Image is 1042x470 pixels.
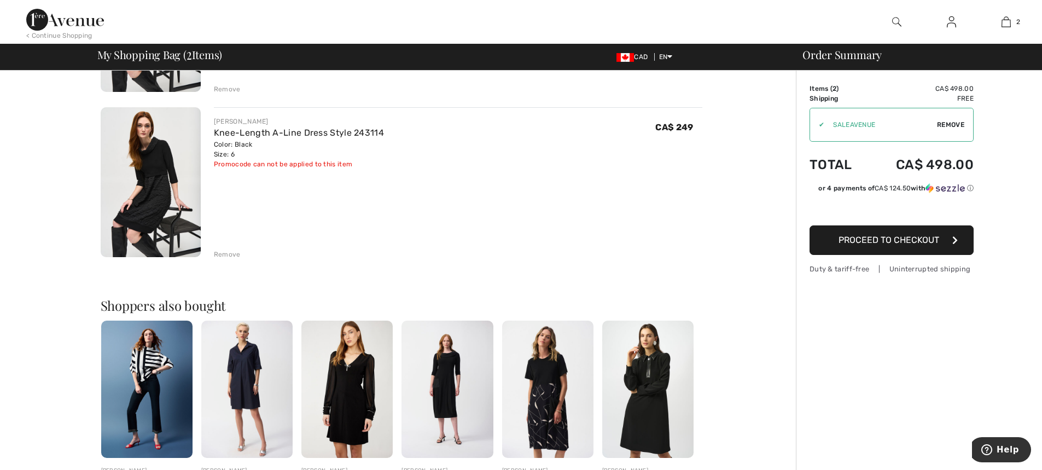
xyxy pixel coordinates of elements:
img: My Info [947,15,956,28]
input: Promo code [824,108,937,141]
img: Knee-Length A-Line Dress Style 243114 [101,107,201,258]
img: Midi Shift Dress with Pockets Style 251198 [401,321,493,458]
img: Knee-Length Shift Dress Style 253164 [602,321,694,458]
td: CA$ 498.00 [868,146,974,183]
a: Sign In [938,15,965,29]
a: Knee-Length A-Line Dress Style 243114 [214,127,384,138]
span: 2 [1016,17,1020,27]
a: 2 [979,15,1033,28]
div: Remove [214,249,241,259]
div: or 4 payments of with [818,183,974,193]
div: Color: Black Size: 6 [214,140,384,159]
button: Proceed to Checkout [810,225,974,255]
img: V-Neck Mini Dress Style 254029 [301,321,393,458]
div: Order Summary [789,49,1035,60]
img: Sezzle [925,183,965,193]
span: Remove [937,120,964,130]
img: search the website [892,15,901,28]
img: Knee-Length A-Line Dress Style 251153 [201,321,293,458]
span: 2 [187,47,192,61]
td: Free [868,94,974,103]
img: Relaxed Fit Striped Top Style 251933 [101,321,193,458]
td: CA$ 498.00 [868,84,974,94]
div: Remove [214,84,241,94]
div: Promocode can not be applied to this item [214,159,384,169]
div: Duty & tariff-free | Uninterrupted shipping [810,264,974,274]
span: My Shopping Bag ( Items) [97,49,223,60]
div: [PERSON_NAME] [214,117,384,126]
img: Geometric Print Trapeze Dress Style 251271 [502,321,593,458]
span: EN [659,53,673,61]
img: 1ère Avenue [26,9,104,31]
span: 2 [833,85,836,92]
span: CAD [616,53,652,61]
img: My Bag [1002,15,1011,28]
span: CA$ 249 [655,122,693,132]
div: ✔ [810,120,824,130]
div: < Continue Shopping [26,31,92,40]
span: CA$ 124.50 [875,184,911,192]
div: or 4 payments ofCA$ 124.50withSezzle Click to learn more about Sezzle [810,183,974,197]
td: Shipping [810,94,868,103]
span: Proceed to Checkout [839,235,939,245]
img: Canadian Dollar [616,53,634,62]
iframe: PayPal-paypal [810,197,974,222]
td: Total [810,146,868,183]
h2: Shoppers also bought [101,299,702,312]
iframe: Opens a widget where you can find more information [972,437,1031,465]
td: Items ( ) [810,84,868,94]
